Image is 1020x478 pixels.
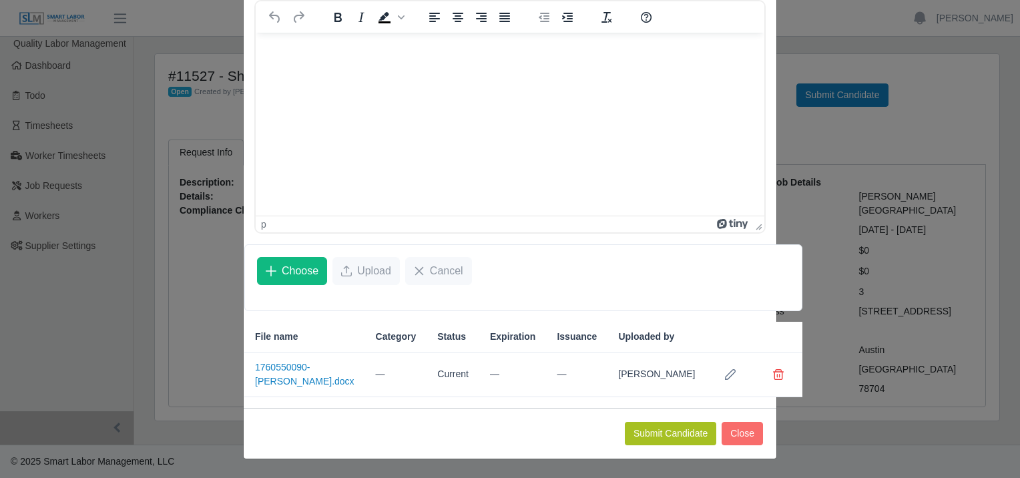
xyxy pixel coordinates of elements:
td: — [546,352,607,397]
td: [PERSON_NAME] [607,352,706,397]
button: Submit Candidate [625,422,716,445]
div: Press the Up and Down arrow keys to resize the editor. [750,216,764,232]
button: Close [722,422,763,445]
button: Cancel [405,257,472,285]
span: File name [255,330,298,344]
button: Delete file [765,361,792,388]
td: Current [427,352,479,397]
span: Upload [357,263,391,279]
span: Choose [282,263,318,279]
span: Category [376,330,417,344]
button: Upload [332,257,400,285]
span: Cancel [430,263,463,279]
td: — [365,352,427,397]
div: p [261,219,266,230]
a: Powered by Tiny [717,219,750,230]
iframe: Rich Text Area [256,33,764,216]
span: Uploaded by [618,330,674,344]
button: Choose [257,257,327,285]
button: Row Edit [717,361,744,388]
td: — [479,352,546,397]
span: Status [437,330,466,344]
a: 1760550090-[PERSON_NAME].docx [255,362,354,387]
span: Issuance [557,330,597,344]
span: Expiration [490,330,535,344]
